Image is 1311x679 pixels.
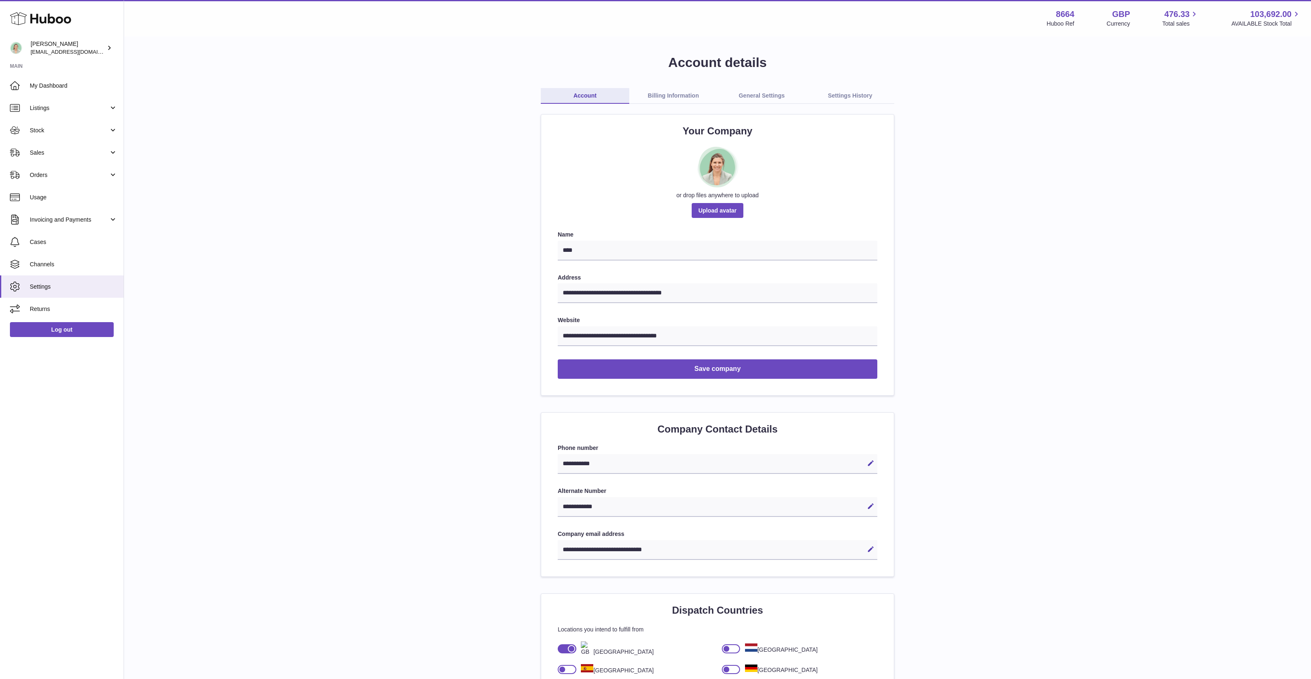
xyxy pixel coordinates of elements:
span: 476.33 [1164,9,1189,20]
div: [GEOGRAPHIC_DATA] [576,641,654,656]
p: Locations you intend to fulfill from [558,626,877,634]
div: Huboo Ref [1047,20,1075,28]
img: GB [581,641,593,656]
span: Upload avatar [692,203,743,218]
img: Sakina-profile-picture.png [697,146,738,188]
div: [GEOGRAPHIC_DATA] [576,664,654,674]
h2: Dispatch Countries [558,604,877,617]
h1: Account details [137,54,1298,72]
a: Settings History [806,88,894,104]
span: Total sales [1162,20,1199,28]
span: Cases [30,238,117,246]
a: 103,692.00 AVAILABLE Stock Total [1231,9,1301,28]
span: 103,692.00 [1250,9,1292,20]
strong: GBP [1112,9,1130,20]
div: [GEOGRAPHIC_DATA] [740,665,817,674]
div: Currency [1107,20,1130,28]
span: Sales [30,149,109,157]
span: Invoicing and Payments [30,216,109,224]
img: NL [745,643,757,652]
span: AVAILABLE Stock Total [1231,20,1301,28]
img: ES [581,664,593,672]
strong: 8664 [1056,9,1075,20]
button: Save company [558,359,877,379]
span: Usage [30,194,117,201]
h2: Your Company [558,124,877,138]
h2: Company Contact Details [558,423,877,436]
img: internalAdmin-8664@internal.huboo.com [10,42,22,54]
span: Listings [30,104,109,112]
span: Orders [30,171,109,179]
label: Alternate Number [558,487,877,495]
label: Address [558,274,877,282]
label: Website [558,316,877,324]
a: Account [541,88,629,104]
span: [EMAIL_ADDRESS][DOMAIN_NAME] [31,48,122,55]
span: Returns [30,305,117,313]
label: Company email address [558,530,877,538]
span: Settings [30,283,117,291]
div: or drop files anywhere to upload [558,191,877,199]
a: 476.33 Total sales [1162,9,1199,28]
a: General Settings [718,88,806,104]
div: [PERSON_NAME] [31,40,105,56]
span: Channels [30,261,117,268]
span: My Dashboard [30,82,117,90]
a: Billing Information [629,88,718,104]
div: [GEOGRAPHIC_DATA] [740,643,817,654]
a: Log out [10,322,114,337]
img: DE [745,665,757,672]
label: Name [558,231,877,239]
label: Phone number [558,444,877,452]
span: Stock [30,127,109,134]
